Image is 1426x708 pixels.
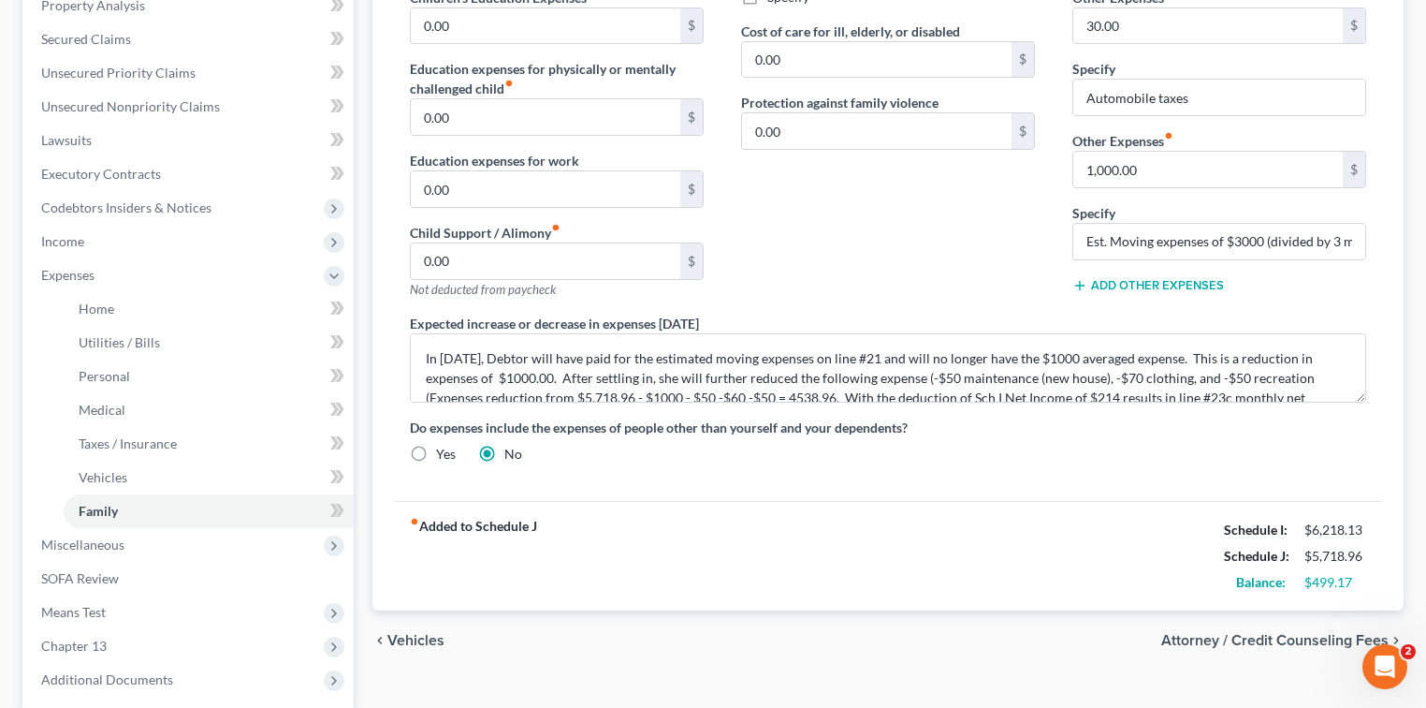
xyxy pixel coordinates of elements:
label: Education expenses for work [410,151,579,170]
div: $ [1343,152,1365,187]
strong: Added to Schedule J [410,517,537,596]
label: Protection against family violence [741,93,939,112]
a: Home [64,292,354,326]
input: -- [1073,152,1343,187]
input: Specify... [1073,224,1365,259]
label: Expected increase or decrease in expenses [DATE] [410,314,699,333]
div: $ [680,99,703,135]
span: Taxes / Insurance [79,435,177,451]
a: Executory Contracts [26,157,354,191]
span: Unsecured Priority Claims [41,65,196,81]
label: Child Support / Alimony [410,223,560,243]
a: Vehicles [64,461,354,494]
div: $ [1011,42,1034,78]
input: Specify... [1073,80,1365,115]
span: Medical [79,402,125,418]
a: Unsecured Nonpriority Claims [26,90,354,124]
span: Vehicles [79,469,127,485]
span: Utilities / Bills [79,334,160,350]
a: Personal [64,360,354,393]
label: No [504,445,522,464]
label: Do expenses include the expenses of people other than yourself and your dependents? [410,418,1366,437]
span: Secured Claims [41,31,131,47]
div: $5,718.96 [1304,547,1366,566]
div: $ [680,243,703,279]
div: $499.17 [1304,573,1366,592]
span: Codebtors Insiders & Notices [41,199,211,215]
a: Family [64,494,354,528]
input: -- [411,8,680,44]
strong: Balance: [1236,574,1286,590]
span: Additional Documents [41,671,173,687]
span: Family [79,503,118,519]
i: fiber_manual_record [504,79,514,88]
span: Expenses [41,267,95,283]
i: fiber_manual_record [551,223,560,232]
a: Taxes / Insurance [64,427,354,461]
i: chevron_left [372,633,387,648]
span: Vehicles [387,633,444,648]
input: -- [411,99,680,135]
a: Unsecured Priority Claims [26,56,354,90]
input: -- [742,113,1011,149]
label: Specify [1072,59,1115,79]
button: Add Other Expenses [1072,278,1224,293]
a: Secured Claims [26,22,354,56]
div: $ [1011,113,1034,149]
span: Personal [79,368,130,384]
span: Miscellaneous [41,537,124,553]
div: $ [680,171,703,207]
a: SOFA Review [26,562,354,596]
span: Lawsuits [41,132,92,148]
span: Home [79,301,114,317]
div: $ [1343,8,1365,44]
label: Other Expenses [1072,131,1173,151]
i: chevron_right [1389,633,1404,648]
span: Chapter 13 [41,638,107,654]
div: $ [680,8,703,44]
label: Specify [1072,203,1115,223]
label: Education expenses for physically or mentally challenged child [410,59,704,98]
a: Utilities / Bills [64,326,354,360]
button: chevron_left Vehicles [372,633,444,648]
iframe: Intercom live chat [1362,644,1407,689]
div: $6,218.13 [1304,521,1366,539]
span: Not deducted from paycheck [410,282,556,297]
label: Cost of care for ill, elderly, or disabled [741,22,960,41]
span: 2 [1401,644,1416,659]
strong: Schedule J: [1224,548,1289,564]
span: Executory Contracts [41,166,161,182]
strong: Schedule I: [1224,522,1288,538]
span: Income [41,233,84,249]
span: Unsecured Nonpriority Claims [41,98,220,114]
label: Yes [436,445,456,464]
input: -- [742,42,1011,78]
input: -- [1073,8,1343,44]
span: Means Test [41,604,106,620]
input: -- [411,171,680,207]
i: fiber_manual_record [410,517,419,526]
button: Attorney / Credit Counseling Fees chevron_right [1161,633,1404,648]
i: fiber_manual_record [1164,131,1173,140]
input: -- [411,243,680,279]
a: Lawsuits [26,124,354,157]
a: Medical [64,393,354,427]
span: Attorney / Credit Counseling Fees [1161,633,1389,648]
span: SOFA Review [41,570,119,586]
